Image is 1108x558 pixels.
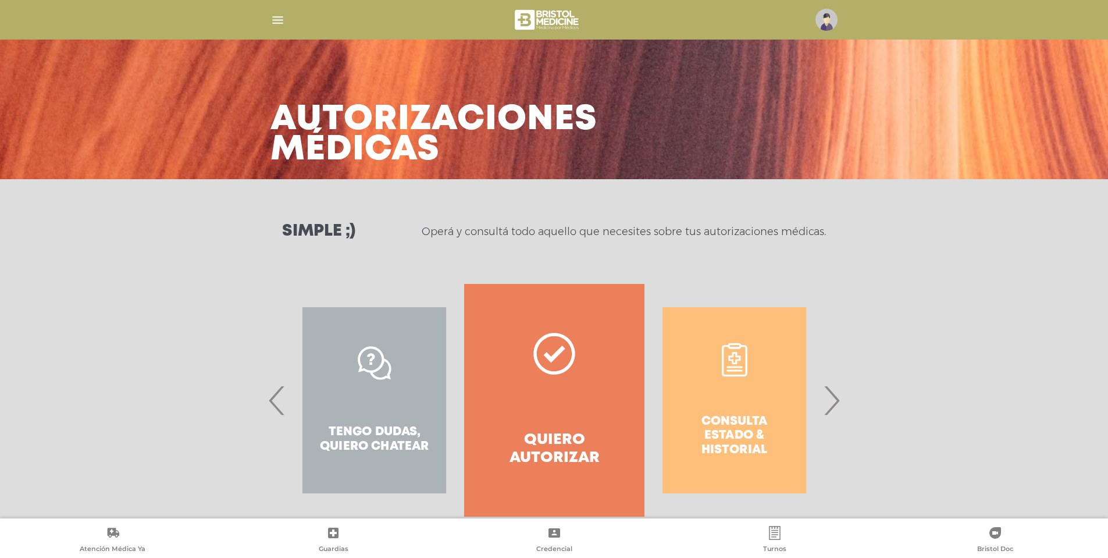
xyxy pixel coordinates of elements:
[319,545,348,555] span: Guardias
[266,369,288,432] span: Previous
[977,545,1013,555] span: Bristol Doc
[282,223,355,240] h3: Simple ;)
[270,13,285,27] img: Cober_menu-lines-white.svg
[422,225,826,239] p: Operá y consultá todo aquello que necesites sobre tus autorizaciones médicas.
[80,545,145,555] span: Atención Médica Ya
[763,545,786,555] span: Turnos
[815,9,838,31] img: profile-placeholder.svg
[536,545,572,555] span: Credencial
[270,105,597,165] h3: Autorizaciones médicas
[464,284,644,517] a: Quiero autorizar
[485,431,623,467] h4: Quiero autorizar
[444,526,664,556] a: Credencial
[223,526,443,556] a: Guardias
[885,526,1106,556] a: Bristol Doc
[664,526,885,556] a: Turnos
[820,369,843,432] span: Next
[513,6,582,34] img: bristol-medicine-blanco.png
[2,526,223,556] a: Atención Médica Ya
